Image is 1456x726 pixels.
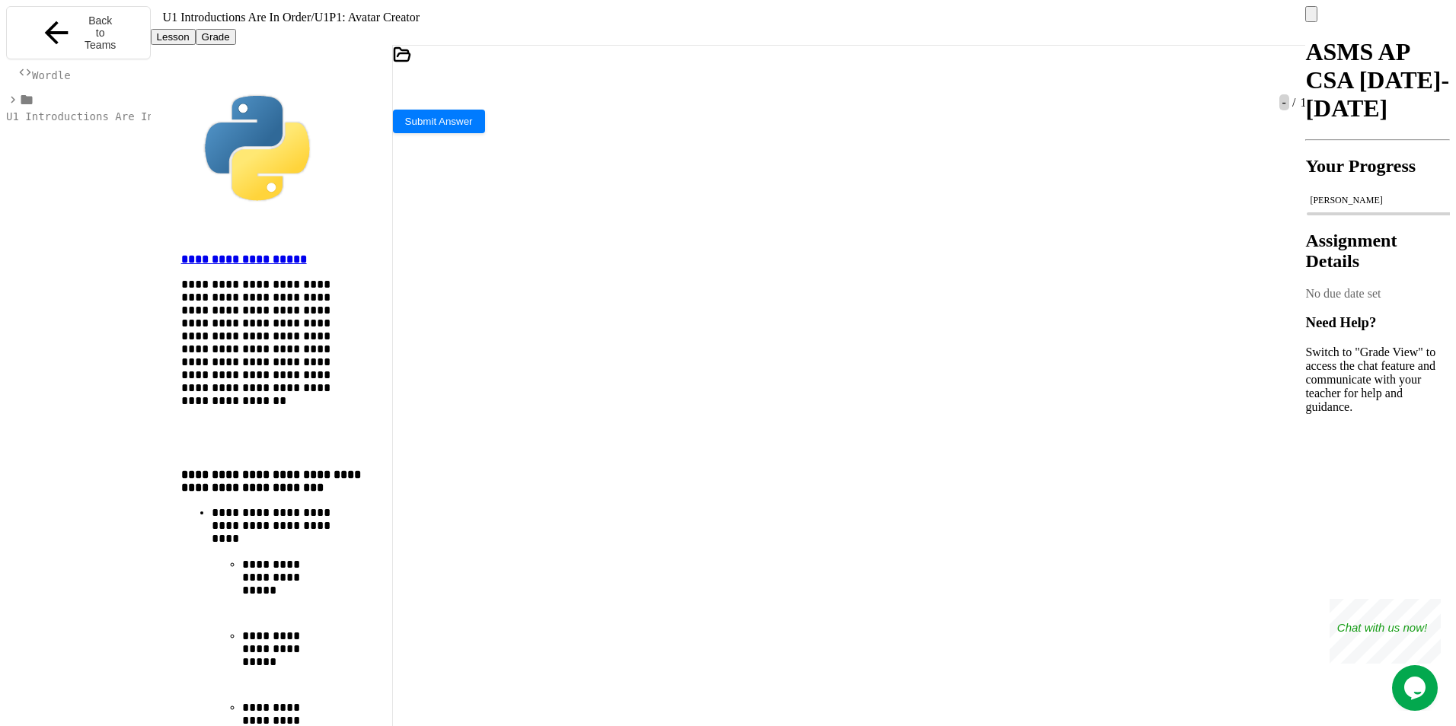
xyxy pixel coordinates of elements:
h3: Need Help? [1305,314,1450,331]
span: U1 Introductions Are In Order [163,11,311,24]
button: Submit Answer [393,110,485,133]
span: Back to Teams [83,14,118,51]
button: Back to Teams [6,6,151,59]
span: U1P1: Avatar Creator [315,11,420,24]
iframe: chat widget [1392,665,1441,711]
div: My Account [1305,6,1450,22]
span: Wordle [32,69,71,81]
button: Lesson [151,29,196,45]
button: Grade [196,29,236,45]
div: [PERSON_NAME] [1310,195,1445,206]
h1: ASMS AP CSA [DATE]-[DATE] [1305,38,1450,123]
span: / [1292,96,1295,109]
span: 1 [1297,96,1306,109]
h2: Your Progress [1305,156,1450,177]
div: No due date set [1305,287,1450,301]
span: - [1279,94,1289,110]
span: / [311,11,314,24]
h2: Assignment Details [1305,231,1450,272]
span: U1 Introductions Are In Order [6,110,192,123]
span: Submit Answer [405,116,473,127]
p: Switch to "Grade View" to access the chat feature and communicate with your teacher for help and ... [1305,345,1450,414]
iframe: chat widget [1330,599,1441,664]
